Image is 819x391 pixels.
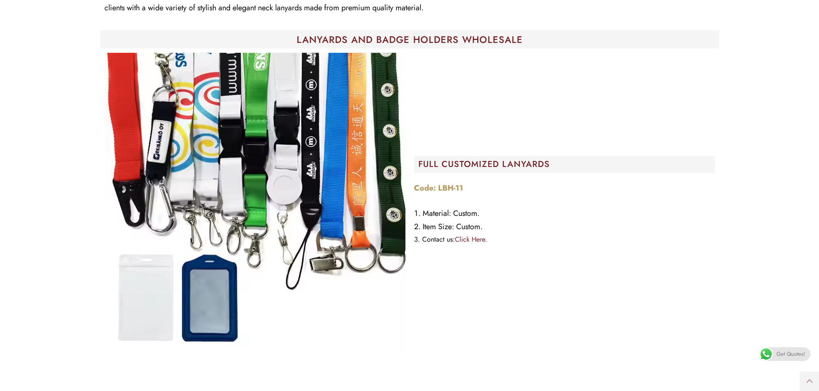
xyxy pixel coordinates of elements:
li: Contact us: [414,233,715,246]
strong: Code: LBH-11 [414,182,463,194]
a: Click Here. [455,234,487,244]
li: Material: Custom. [414,207,715,220]
h1: LANYARDS AND BADGE HOLDERS WHOLESALE​ [104,35,715,44]
li: Item Size: Custom. [414,220,715,233]
span: Get Quotes! [776,347,805,361]
img: Hcb5cf9dd8b9a4bf19cbf2f001d9c6481d.jpg_720x720q50.jpg [104,53,405,353]
h2: FULL CUSTOMIZED LANYARDS [418,160,715,169]
div: Image Carousel [104,53,405,353]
